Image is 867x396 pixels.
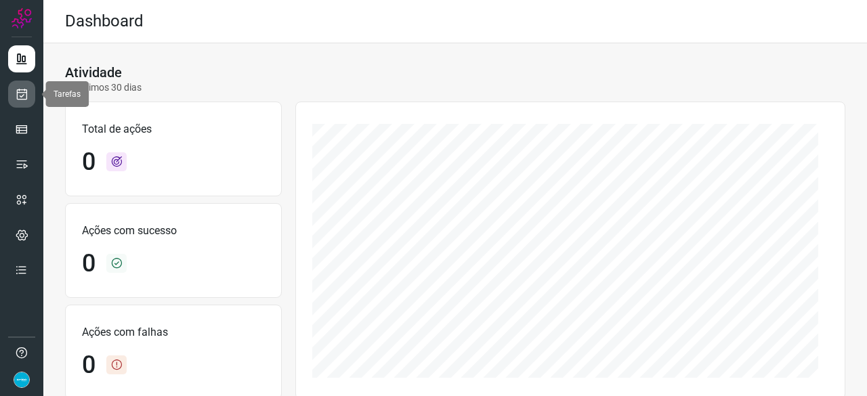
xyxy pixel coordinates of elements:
p: Ações com sucesso [82,223,265,239]
h1: 0 [82,148,96,177]
p: Ações com falhas [82,324,265,340]
h1: 0 [82,351,96,380]
h2: Dashboard [65,12,144,31]
h1: 0 [82,249,96,278]
img: Logo [12,8,32,28]
span: Tarefas [54,89,81,99]
p: Total de ações [82,121,265,137]
p: Últimos 30 dias [65,81,142,95]
img: 4352b08165ebb499c4ac5b335522ff74.png [14,372,30,388]
h3: Atividade [65,64,122,81]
